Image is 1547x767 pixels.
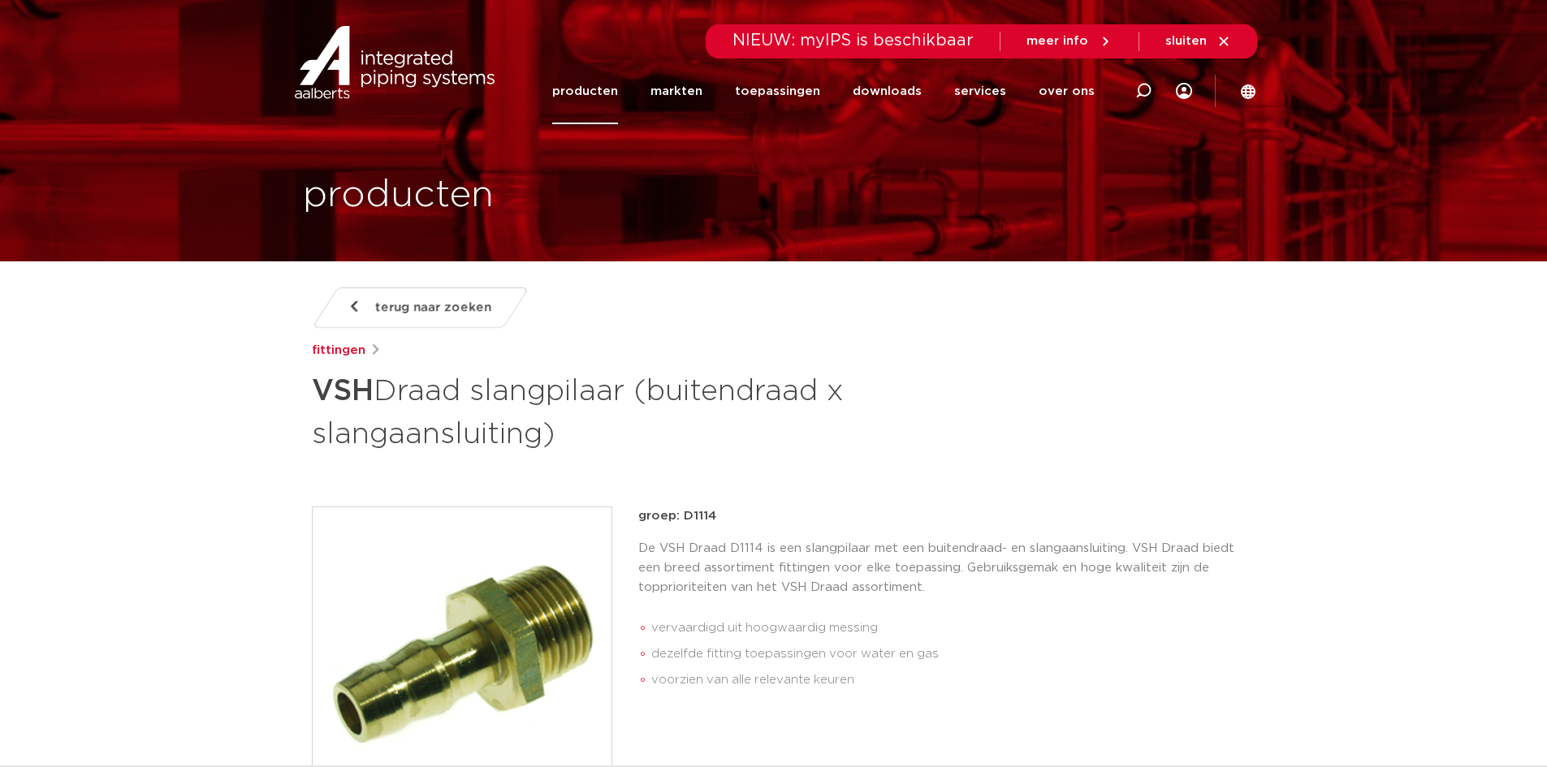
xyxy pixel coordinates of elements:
a: services [954,58,1006,124]
a: toepassingen [735,58,820,124]
nav: Menu [552,58,1095,124]
span: terug naar zoeken [375,295,491,321]
a: fittingen [312,341,365,360]
li: vervaardigd uit hoogwaardig messing [651,615,1236,641]
span: sluiten [1165,35,1207,47]
div: my IPS [1176,58,1192,124]
h1: Draad slangpilaar (buitendraad x slangaansluiting) [312,367,922,455]
p: groep: D1114 [638,506,1236,526]
span: meer info [1026,35,1088,47]
p: De VSH Draad D1114 is een slangpilaar met een buitendraad- en slangaansluiting. VSH Draad biedt e... [638,539,1236,597]
a: markten [650,58,702,124]
strong: VSH [312,377,374,406]
a: terug naar zoeken [311,287,529,328]
a: sluiten [1165,34,1231,49]
li: dezelfde fitting toepassingen voor water en gas [651,641,1236,667]
li: voorzien van alle relevante keuren [651,667,1236,693]
a: over ons [1039,58,1095,124]
h1: producten [303,170,494,222]
a: downloads [853,58,922,124]
a: meer info [1026,34,1113,49]
span: NIEUW: myIPS is beschikbaar [732,32,974,49]
a: producten [552,58,618,124]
